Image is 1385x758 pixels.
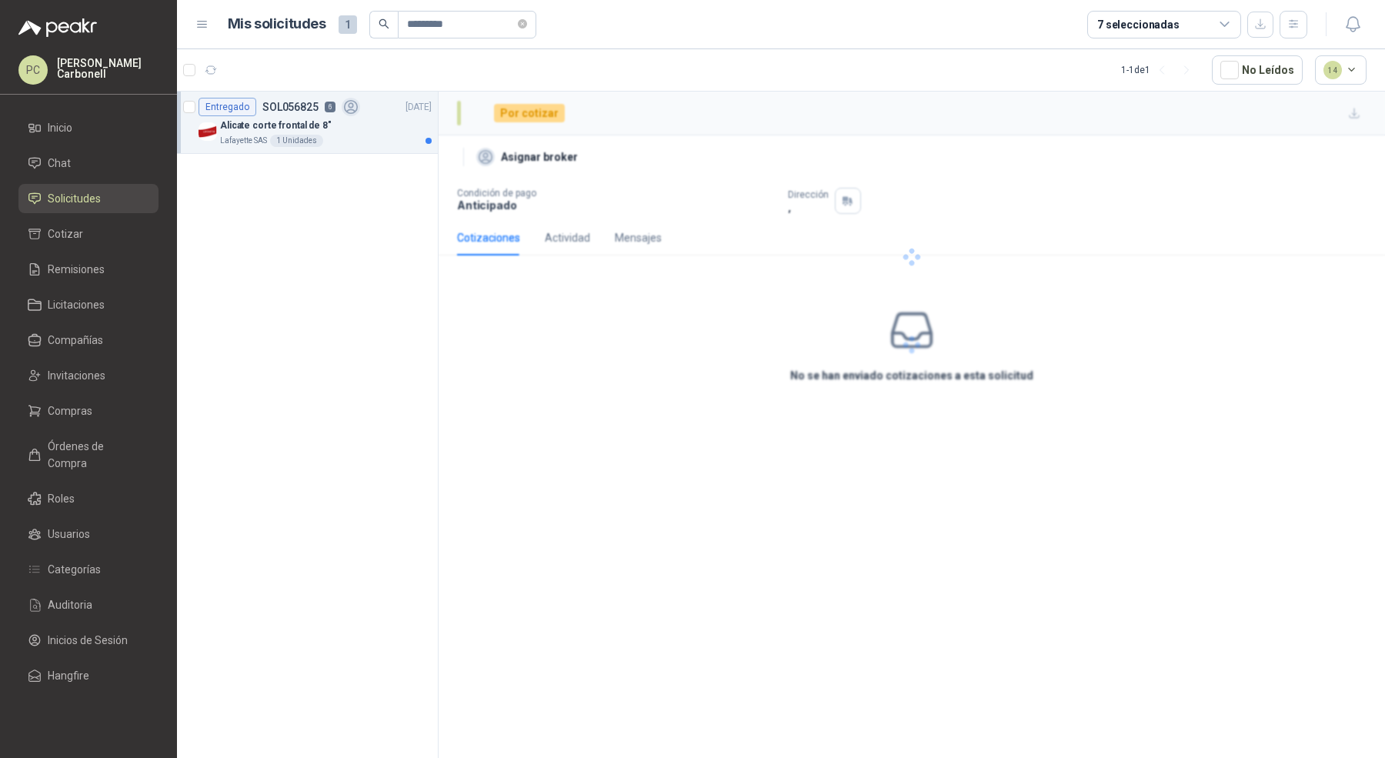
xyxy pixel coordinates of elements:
a: Compañías [18,326,159,355]
a: Invitaciones [18,361,159,390]
p: Alicate corte frontal de 8" [220,119,332,133]
span: Roles [48,490,75,507]
span: Usuarios [48,526,90,543]
a: Remisiones [18,255,159,284]
span: Chat [48,155,71,172]
button: 14 [1315,55,1367,85]
img: Logo peakr [18,18,97,37]
span: close-circle [518,19,527,28]
span: Hangfire [48,667,89,684]
span: Órdenes de Compra [48,438,144,472]
div: 1 Unidades [270,135,323,147]
a: EntregadoSOL0568256[DATE] Company LogoAlicate corte frontal de 8"Lafayette SAS1 Unidades [177,92,438,154]
span: close-circle [518,17,527,32]
div: 7 seleccionadas [1097,16,1180,33]
a: Inicios de Sesión [18,626,159,655]
span: Licitaciones [48,296,105,313]
a: Chat [18,149,159,178]
span: Compras [48,402,92,419]
a: Roles [18,484,159,513]
p: [DATE] [405,100,432,115]
a: Auditoria [18,590,159,619]
h1: Mis solicitudes [228,13,326,35]
a: Licitaciones [18,290,159,319]
span: Inicios de Sesión [48,632,128,649]
p: Lafayette SAS [220,135,267,147]
div: Entregado [199,98,256,116]
span: Solicitudes [48,190,101,207]
span: Cotizar [48,225,83,242]
p: [PERSON_NAME] Carbonell [57,58,159,79]
img: Company Logo [199,122,217,141]
a: Solicitudes [18,184,159,213]
div: PC [18,55,48,85]
a: Cotizar [18,219,159,249]
a: Hangfire [18,661,159,690]
a: Inicio [18,113,159,142]
span: Remisiones [48,261,105,278]
a: Categorías [18,555,159,584]
span: Invitaciones [48,367,105,384]
span: search [379,18,389,29]
a: Compras [18,396,159,426]
span: Auditoria [48,596,92,613]
span: Compañías [48,332,103,349]
div: 1 - 1 de 1 [1121,58,1200,82]
span: 1 [339,15,357,34]
a: Órdenes de Compra [18,432,159,478]
button: No Leídos [1212,55,1303,85]
span: Inicio [48,119,72,136]
span: Categorías [48,561,101,578]
a: Usuarios [18,519,159,549]
p: 6 [325,102,335,112]
p: SOL056825 [262,102,319,112]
